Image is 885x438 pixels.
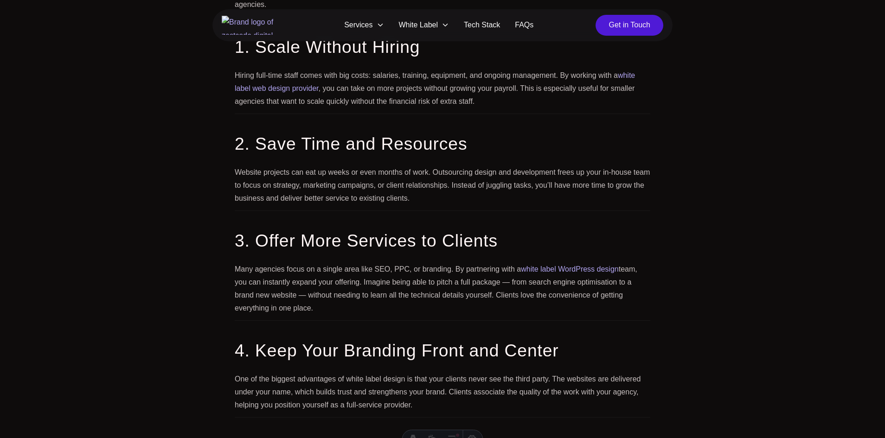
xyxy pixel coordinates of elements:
[222,16,282,35] img: Brand logo of zestcode digital
[235,69,650,108] p: Hiring full-time staff comes with big costs: salaries, training, equipment, and ongoing managemen...
[235,36,650,59] h2: 1. Scale Without Hiring
[235,133,650,156] h2: 2. Save Time and Resources
[235,263,650,315] p: Many agencies focus on a single area like SEO, PPC, or branding. By partnering with a team, you c...
[235,229,650,253] h2: 3. Offer More Services to Clients
[235,166,650,205] p: Website projects can eat up weeks or even months of work. Outsourcing design and development free...
[507,17,541,34] a: FAQs
[521,265,618,273] strong: white label WordPress design
[337,17,391,34] span: Services
[596,15,663,36] a: Get in Touch
[235,373,650,412] p: One of the biggest advantages of white label design is that your clients never see the third part...
[456,17,507,34] a: Tech Stack
[391,17,457,34] span: White Label
[235,339,650,362] h2: 4. Keep Your Branding Front and Center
